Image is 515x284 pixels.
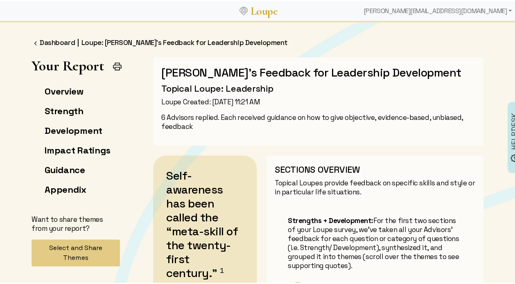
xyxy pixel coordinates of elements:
img: Loupe Logo [239,6,248,14]
img: Print Icon [112,60,122,70]
p: For the first two sections of your Loupe survey, we’ve taken all your Advisors’ feedback for each... [288,215,462,269]
div: [PERSON_NAME][EMAIL_ADDRESS][DOMAIN_NAME] [360,2,515,18]
a: Loupe: [PERSON_NAME]'s Feedback for Leadership Development [81,37,288,46]
p: Topical Loupes provide feedback on specific skills and style or in particular life situations. [275,177,475,195]
img: FFFF [32,38,40,46]
a: Development [45,124,102,135]
a: Appendix [45,183,86,194]
b: Strengths + Development: [288,215,373,224]
h3: SECTIONS OVERVIEW [275,162,475,174]
a: Strength [45,104,84,115]
a: Loupe [248,2,280,18]
a: Dashboard [40,37,75,46]
h1: Your Report [32,56,104,73]
button: Print Report [109,57,126,74]
h2: [PERSON_NAME]'s Feedback for Leadership Development [161,64,475,78]
p: 6 Advisors replied. Each received guidance on how to give objective, evidence-based, unbiased, fe... [161,112,475,130]
span: | [77,37,79,46]
app-left-page-nav: Your Report [32,56,120,268]
button: Select and Share Themes [32,238,120,265]
h3: Topical Loupe: Leadership [161,81,475,93]
a: Overview [45,84,84,96]
sup: 1 [220,266,224,274]
p: Loupe Created: [DATE] 11:21 AM [161,96,475,105]
a: Impact Ratings [45,143,110,155]
p: Want to share themes from your report? [32,214,120,232]
a: Guidance [45,163,85,174]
